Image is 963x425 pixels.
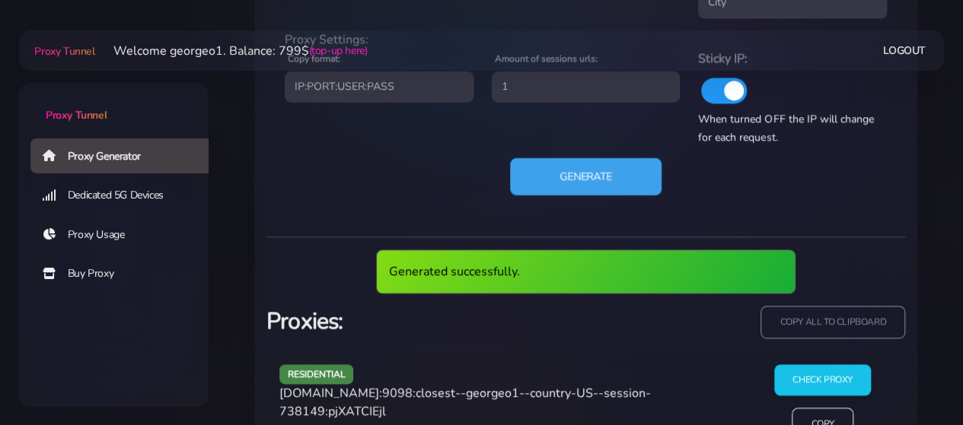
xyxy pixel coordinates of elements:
a: Dedicated 5G Devices [30,178,221,213]
iframe: Webchat Widget [738,176,944,406]
button: Generate [510,157,662,195]
a: Buy Proxy [30,256,221,291]
div: Generated successfully. [376,249,796,293]
span: When turned OFF the IP will change for each request. [698,112,873,144]
span: Proxy Tunnel [46,108,107,122]
a: Proxy Generator [30,138,221,173]
a: (top-up here) [309,43,368,59]
span: residential [279,364,354,383]
a: Proxy Tunnel [31,39,94,63]
li: Welcome georgeo1. Balance: 799$ [95,42,368,60]
a: Proxy Tunnel [18,83,209,123]
a: Logout [883,36,926,65]
a: Proxy Usage [30,217,221,252]
span: Proxy Tunnel [34,44,94,59]
span: [DOMAIN_NAME]:9098:closest--georgeo1--country-US--session-738149:pjXATCIEjl [279,385,651,420]
h3: Proxies: [266,306,577,337]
